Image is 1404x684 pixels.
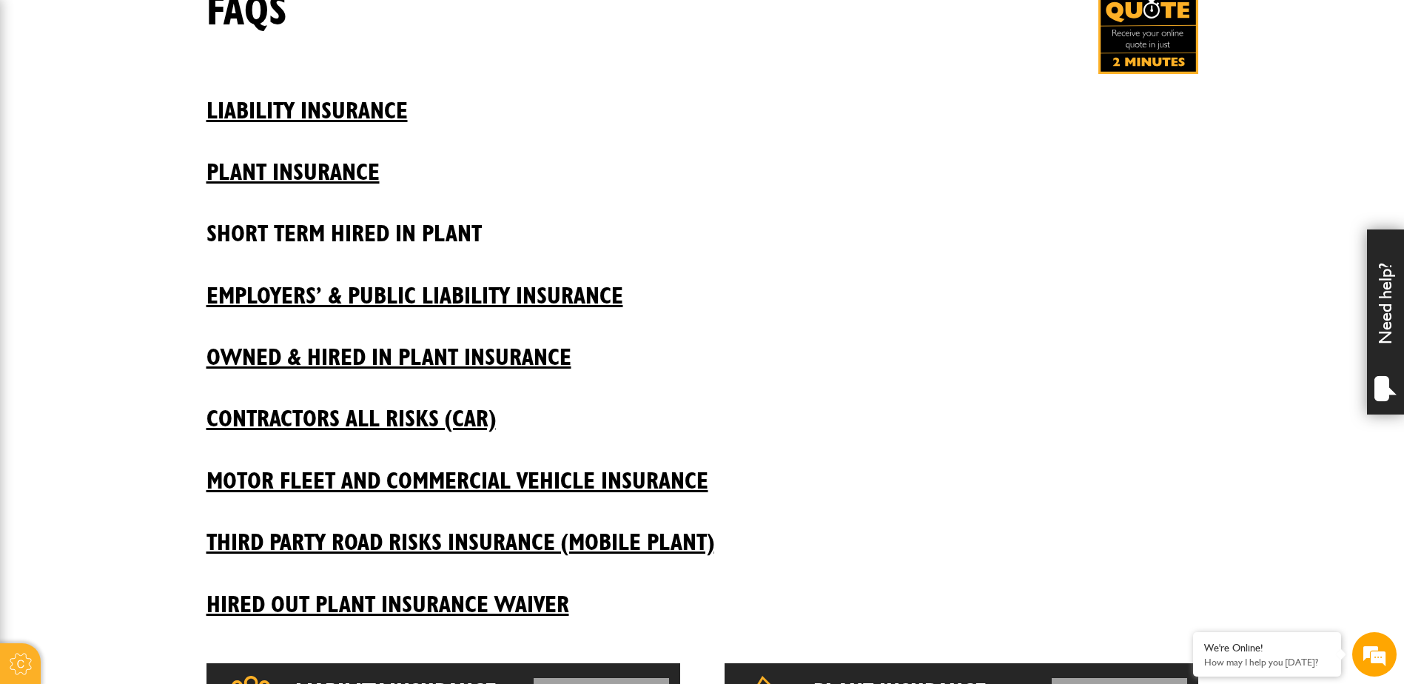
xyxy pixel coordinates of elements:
a: Contractors All Risks (CAR) [206,383,1198,433]
div: Minimize live chat window [243,7,278,43]
input: Enter your phone number [19,224,270,257]
a: Hired Out Plant Insurance Waiver [206,569,1198,619]
a: Plant insurance [206,136,1198,187]
a: Motor Fleet and Commercial Vehicle Insurance [206,445,1198,495]
div: Need help? [1367,229,1404,415]
a: Owned & Hired In Plant Insurance [206,321,1198,372]
div: Chat with us now [77,83,249,102]
input: Enter your email address [19,181,270,213]
p: How may I help you today? [1204,657,1330,668]
div: We're Online! [1204,642,1330,654]
a: Employers’ & Public Liability Insurance [206,260,1198,310]
input: Enter your last name [19,137,270,170]
em: Start Chat [201,456,269,476]
a: Third Party Road Risks Insurance (Mobile Plant) [206,506,1198,557]
textarea: Type your message and hit 'Enter' [19,268,270,443]
a: Liability insurance [206,75,1198,125]
img: d_20077148190_company_1631870298795_20077148190 [25,82,62,103]
a: Short Term Hired In Plant [206,198,1198,248]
